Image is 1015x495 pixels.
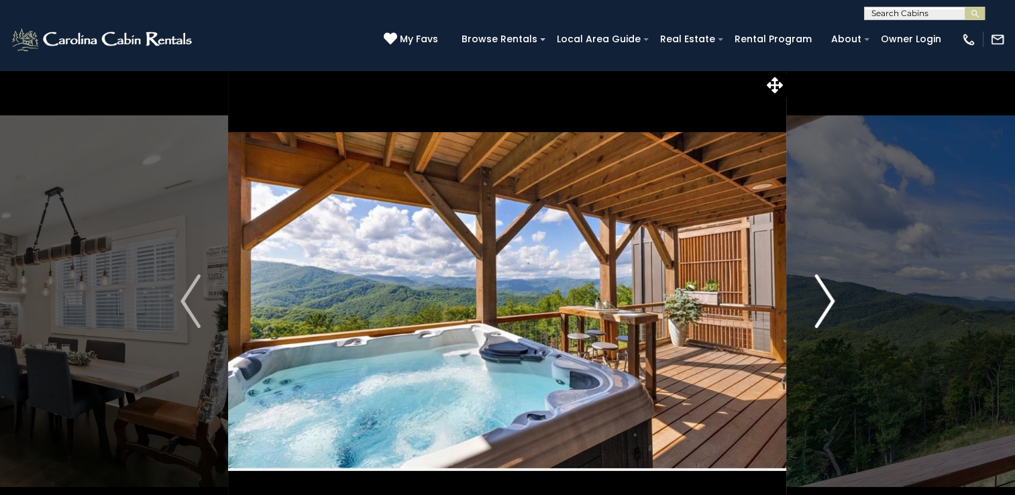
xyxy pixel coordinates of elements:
[180,274,201,328] img: arrow
[814,274,835,328] img: arrow
[400,32,438,46] span: My Favs
[728,29,818,50] a: Rental Program
[10,26,196,53] img: White-1-2.png
[384,32,441,47] a: My Favs
[874,29,948,50] a: Owner Login
[455,29,544,50] a: Browse Rentals
[961,32,976,47] img: phone-regular-white.png
[653,29,722,50] a: Real Estate
[824,29,868,50] a: About
[550,29,647,50] a: Local Area Guide
[990,32,1005,47] img: mail-regular-white.png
